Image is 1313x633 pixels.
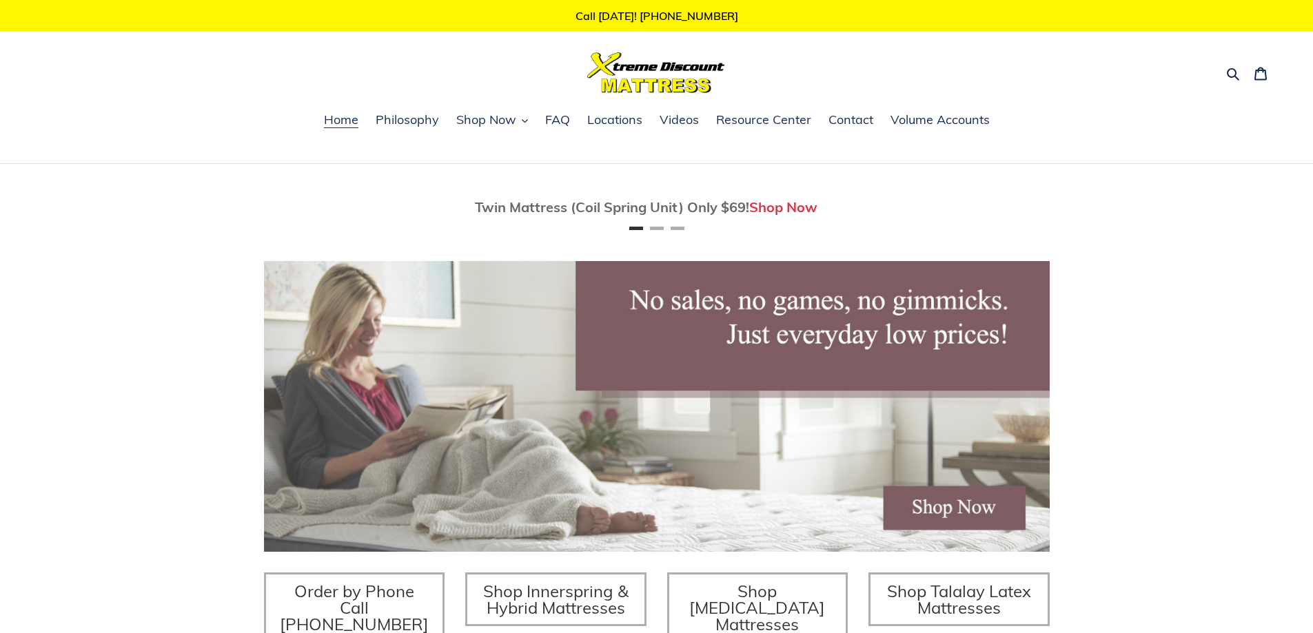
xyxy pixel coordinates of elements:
a: Shop Innerspring & Hybrid Mattresses [465,572,647,626]
span: Volume Accounts [890,112,990,128]
a: Shop Now [749,198,817,216]
a: Volume Accounts [884,110,997,131]
span: Shop Now [456,112,516,128]
span: Home [324,112,358,128]
span: Videos [660,112,699,128]
button: Page 2 [650,227,664,230]
a: Videos [653,110,706,131]
a: Philosophy [369,110,446,131]
a: Resource Center [709,110,818,131]
a: FAQ [538,110,577,131]
span: FAQ [545,112,570,128]
button: Page 1 [629,227,643,230]
span: Shop Talalay Latex Mattresses [887,581,1031,618]
a: Locations [580,110,649,131]
button: Shop Now [449,110,535,131]
a: Contact [822,110,880,131]
img: herobannermay2022-1652879215306_1200x.jpg [264,261,1050,552]
span: Resource Center [716,112,811,128]
span: Locations [587,112,642,128]
img: Xtreme Discount Mattress [587,52,725,93]
span: Philosophy [376,112,439,128]
span: Shop Innerspring & Hybrid Mattresses [483,581,629,618]
span: Twin Mattress (Coil Spring Unit) Only $69! [475,198,749,216]
a: Shop Talalay Latex Mattresses [868,572,1050,626]
a: Home [317,110,365,131]
button: Page 3 [671,227,684,230]
span: Contact [828,112,873,128]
